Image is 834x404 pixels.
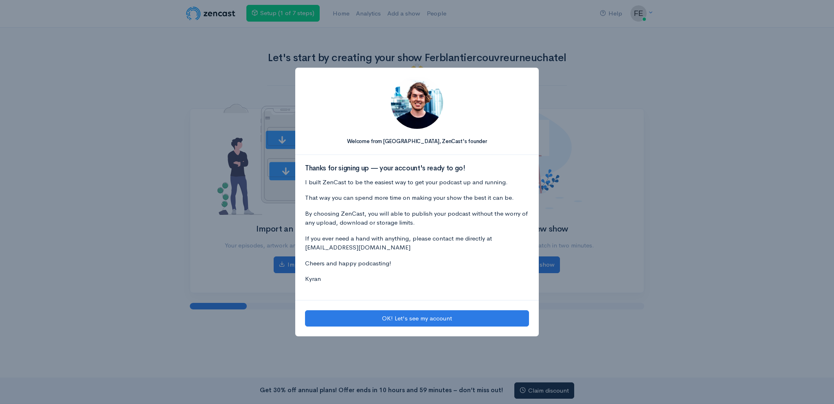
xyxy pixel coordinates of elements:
[305,178,529,187] p: I built ZenCast to be the easiest way to get your podcast up and running.
[305,310,529,327] button: OK! Let's see my account
[305,209,529,227] p: By choosing ZenCast, you will able to publish your podcast without the worry of any upload, downl...
[305,259,529,268] p: Cheers and happy podcasting!
[305,193,529,203] p: That way you can spend more time on making your show the best it can be.
[305,234,529,252] p: If you ever need a hand with anything, please contact me directly at [EMAIL_ADDRESS][DOMAIN_NAME]
[305,139,529,144] h5: Welcome from [GEOGRAPHIC_DATA], ZenCast's founder
[305,165,529,172] h3: Thanks for signing up — your account's ready to go!
[305,274,529,284] p: Kyran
